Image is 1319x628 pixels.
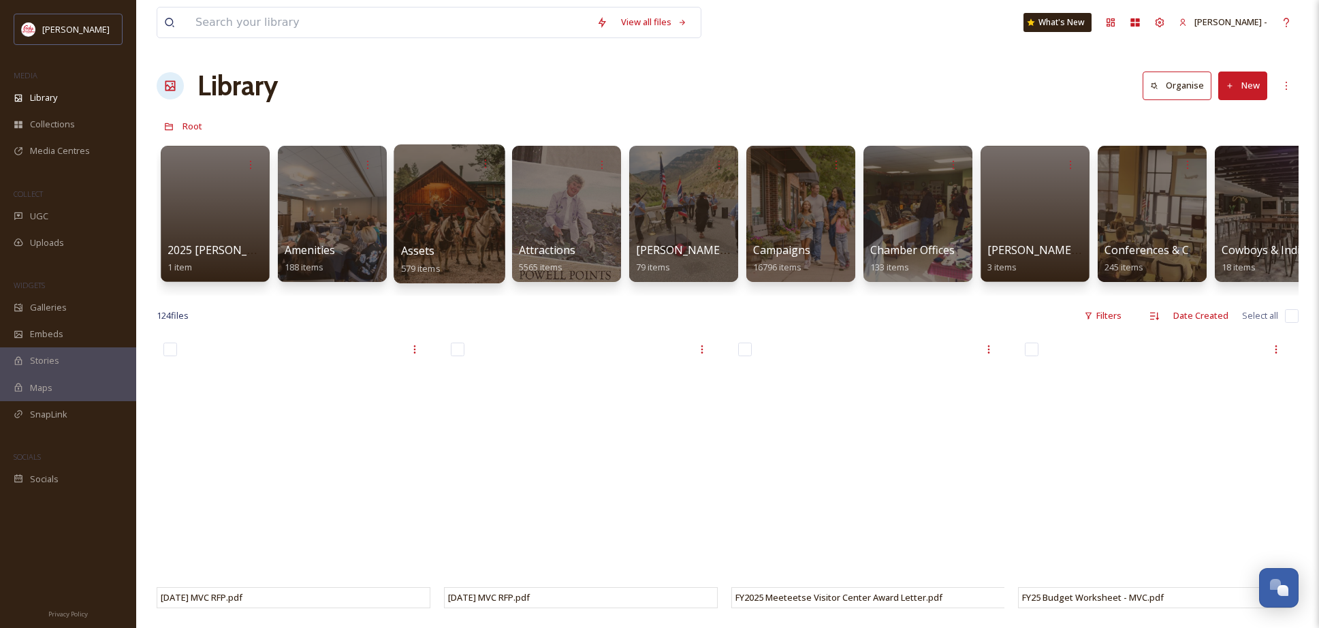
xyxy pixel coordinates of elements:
[636,244,813,273] a: [PERSON_NAME] Arch Anniversary79 items
[1166,302,1235,329] div: Date Created
[182,120,202,132] span: Root
[870,261,909,273] span: 133 items
[1172,9,1274,35] a: [PERSON_NAME] -
[182,118,202,134] a: Root
[401,245,441,274] a: Assets579 items
[401,262,441,274] span: 579 items
[1259,568,1299,608] button: Open Chat
[285,242,335,257] span: Amenities
[48,610,88,618] span: Privacy Policy
[30,236,64,249] span: Uploads
[168,244,361,273] a: 2025 [PERSON_NAME] Vacation Guide1 item
[161,591,242,603] span: [DATE] MVC RFP.pdf
[1105,261,1143,273] span: 245 items
[1242,309,1278,322] span: Select all
[30,210,48,223] span: UGC
[519,244,575,273] a: Attractions5565 items
[30,328,63,341] span: Embeds
[870,244,955,273] a: Chamber Offices133 items
[987,244,1201,273] a: [PERSON_NAME] Vacation Guide Inquiries3 items
[157,309,189,322] span: 124 file s
[30,118,75,131] span: Collections
[753,261,801,273] span: 16796 items
[1222,261,1256,273] span: 18 items
[189,7,590,37] input: Search your library
[1077,302,1128,329] div: Filters
[1222,242,1318,257] span: Cowboys & Indians
[285,261,323,273] span: 188 items
[870,242,955,257] span: Chamber Offices
[735,591,942,603] span: FY2025 Meeteetse Visitor Center Award Letter.pdf
[1218,72,1267,99] button: New
[614,9,694,35] a: View all files
[30,354,59,367] span: Stories
[401,243,435,258] span: Assets
[14,280,45,290] span: WIDGETS
[197,65,278,106] a: Library
[987,242,1201,257] span: [PERSON_NAME] Vacation Guide Inquiries
[14,452,41,462] span: SOCIALS
[636,261,670,273] span: 79 items
[753,244,810,273] a: Campaigns16796 items
[519,261,562,273] span: 5565 items
[1023,13,1092,32] a: What's New
[14,189,43,199] span: COLLECT
[168,261,192,273] span: 1 item
[448,591,530,603] span: [DATE] MVC RFP.pdf
[30,144,90,157] span: Media Centres
[636,242,813,257] span: [PERSON_NAME] Arch Anniversary
[30,473,59,486] span: Socials
[30,408,67,421] span: SnapLink
[48,605,88,621] a: Privacy Policy
[1143,72,1211,99] button: Organise
[14,70,37,80] span: MEDIA
[987,261,1017,273] span: 3 items
[1105,244,1247,273] a: Conferences & Conventions245 items
[1194,16,1267,28] span: [PERSON_NAME] -
[1143,72,1218,99] a: Organise
[1222,244,1318,273] a: Cowboys & Indians18 items
[30,91,57,104] span: Library
[1022,591,1164,603] span: FY25 Budget Worksheet - MVC.pdf
[519,242,575,257] span: Attractions
[753,242,810,257] span: Campaigns
[42,23,110,35] span: [PERSON_NAME]
[30,381,52,394] span: Maps
[22,22,35,36] img: images%20(1).png
[168,242,361,257] span: 2025 [PERSON_NAME] Vacation Guide
[285,244,335,273] a: Amenities188 items
[1105,242,1247,257] span: Conferences & Conventions
[30,301,67,314] span: Galleries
